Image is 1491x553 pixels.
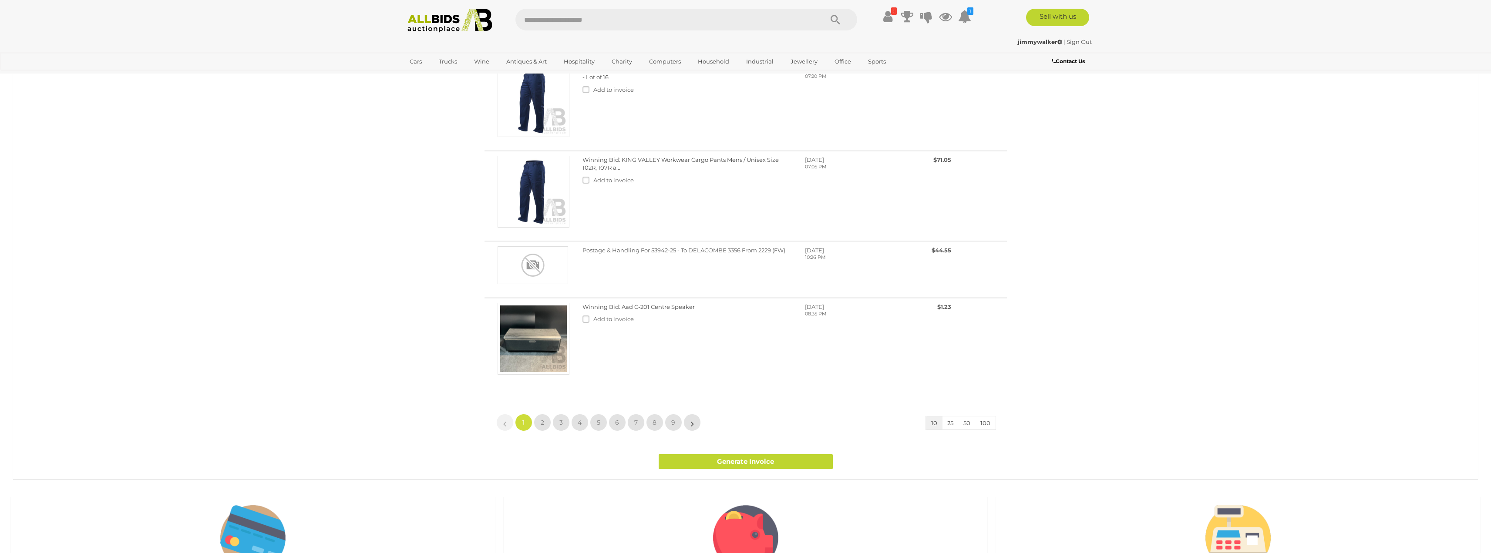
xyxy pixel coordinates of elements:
span: Postage & Handling For 53942-25 - To DELACOMBE 3356 From 2229 (FW) [582,247,785,254]
span: 25 [947,419,953,426]
span: Add to invoice [593,315,634,322]
span: 3 [559,419,563,426]
span: Add to invoice [593,177,634,184]
a: Industrial [740,54,779,69]
a: Winning Bid: Aad C-201 Centre Speaker [582,303,695,310]
a: 8 [646,414,663,431]
img: Allbids.com.au [403,9,497,33]
a: Generate Invoice [659,454,833,469]
span: $71.05 [933,156,951,163]
button: 10 [926,416,942,430]
a: 5 [590,414,607,431]
img: Postage & Handling For 53942-25 - To DELACOMBE 3356 From 2229 (FW) [498,246,568,284]
span: 9 [671,419,675,426]
span: 2 [541,419,544,426]
a: 2 [534,414,551,431]
span: $1.23 [937,303,951,310]
i: 1 [967,7,973,15]
a: ! [882,9,895,24]
img: Winning Bid: Aad C-201 Centre Speaker [498,303,569,375]
span: 8 [653,419,656,426]
span: Add to invoice [593,86,634,93]
p: 08:35 PM [805,311,887,318]
a: Antiques & Art [501,54,552,69]
a: Jewellery [785,54,823,69]
span: 10 [931,419,937,426]
a: 1 [515,414,532,431]
button: 50 [958,416,976,430]
a: [GEOGRAPHIC_DATA] [404,69,477,83]
span: [DATE] [805,303,824,310]
a: Sign Out [1067,38,1092,45]
span: 1 [522,419,525,426]
a: 9 [665,414,682,431]
a: jimmywalker [1018,38,1064,45]
a: Cars [404,54,427,69]
i: ! [891,7,897,15]
button: 25 [942,416,959,430]
a: Sports [862,54,892,69]
a: Hospitality [558,54,600,69]
span: [DATE] [805,247,824,254]
a: Office [829,54,857,69]
span: | [1064,38,1065,45]
a: 3 [552,414,570,431]
b: Contact Us [1052,58,1085,64]
span: 7 [634,419,638,426]
p: 07:05 PM [805,164,887,171]
a: Charity [606,54,638,69]
a: 1 [958,9,971,24]
a: Household [692,54,735,69]
span: 4 [578,419,582,426]
a: Trucks [433,54,463,69]
img: Winning Bid: KING VALLEY Workwear Cargo Pants Mens / Unisex Size 92R - Lot of 16 [498,65,569,137]
a: 7 [627,414,645,431]
span: $44.55 [932,247,951,254]
a: Sell with us [1026,9,1089,26]
a: Wine [468,54,495,69]
span: 50 [963,419,970,426]
a: 4 [571,414,589,431]
button: Search [814,9,857,30]
span: [DATE] [805,156,824,163]
span: 6 [615,419,619,426]
p: 10:26 PM [805,254,887,261]
span: 5 [597,419,600,426]
a: Computers [643,54,687,69]
a: Contact Us [1052,57,1087,66]
a: « [496,414,514,431]
button: 100 [975,416,996,430]
p: 07:20 PM [805,73,887,80]
a: » [683,414,701,431]
img: Winning Bid: KING VALLEY Workwear Cargo Pants Mens / Unisex Size 102R, 107R a... [498,156,569,228]
a: Winning Bid: KING VALLEY Workwear Cargo Pants Mens / Unisex Size 102R, 107R a... [582,156,779,171]
a: 6 [609,414,626,431]
strong: jimmywalker [1018,38,1062,45]
span: 100 [980,419,990,426]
